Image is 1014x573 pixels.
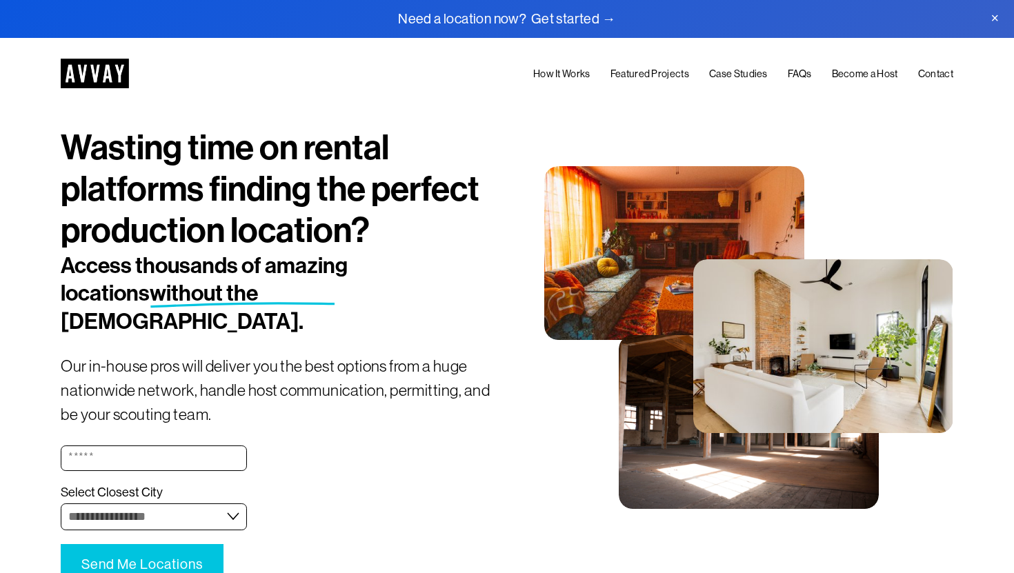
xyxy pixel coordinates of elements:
p: Our in-house pros will deliver you the best options from a huge nationwide network, handle host c... [61,354,507,427]
a: FAQs [788,66,811,83]
span: without the [DEMOGRAPHIC_DATA]. [61,280,304,334]
span: Send Me Locations [81,556,203,572]
a: Become a Host [832,66,898,83]
h2: Access thousands of amazing locations [61,252,433,335]
h1: Wasting time on rental platforms finding the perfect production location? [61,128,507,252]
a: Case Studies [709,66,767,83]
a: Contact [918,66,953,83]
a: Featured Projects [610,66,689,83]
select: Select Closest City [61,503,247,530]
img: AVVAY - The First Nationwide Location Scouting Co. [61,59,129,88]
span: Select Closest City [61,485,163,501]
a: How It Works [533,66,590,83]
